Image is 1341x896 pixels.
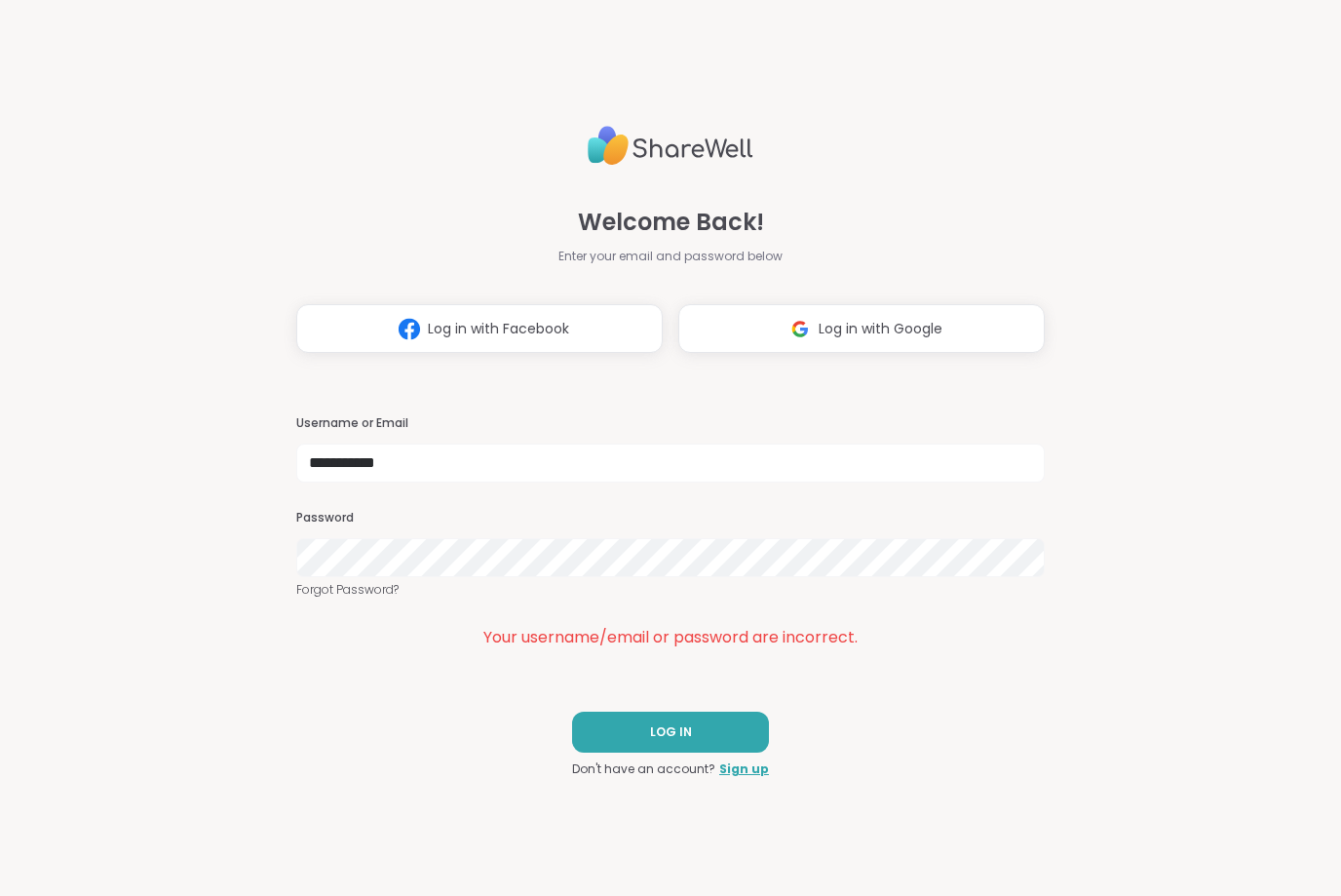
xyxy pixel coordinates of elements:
[650,723,692,741] span: LOG IN
[296,304,663,353] button: Log in with Facebook
[678,304,1045,353] button: Log in with Google
[296,415,1045,432] h3: Username or Email
[296,510,1045,526] h3: Password
[578,205,764,240] span: Welcome Back!
[782,311,819,347] img: ShareWell Logomark
[296,626,1045,649] div: Your username/email or password are incorrect.
[572,760,715,778] span: Don't have an account?
[428,319,569,339] span: Log in with Facebook
[296,581,1045,599] a: Forgot Password?
[819,319,942,339] span: Log in with Google
[391,311,428,347] img: ShareWell Logomark
[588,118,753,174] img: ShareWell Logo
[719,760,769,778] a: Sign up
[558,248,783,265] span: Enter your email and password below
[572,712,769,753] button: LOG IN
